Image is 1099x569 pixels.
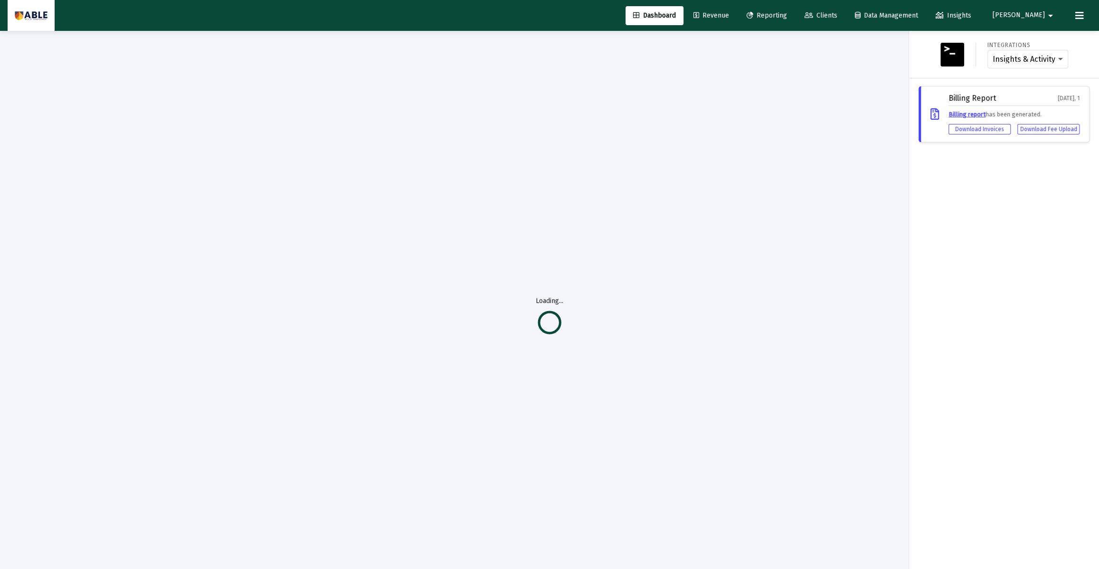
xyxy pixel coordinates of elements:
[855,11,918,19] span: Data Management
[1045,6,1056,25] mat-icon: arrow_drop_down
[805,11,837,19] span: Clients
[633,11,676,19] span: Dashboard
[693,11,729,19] span: Revenue
[847,6,926,25] a: Data Management
[928,6,979,25] a: Insights
[747,11,787,19] span: Reporting
[936,11,971,19] span: Insights
[15,6,47,25] img: Dashboard
[739,6,795,25] a: Reporting
[993,11,1045,19] span: [PERSON_NAME]
[981,6,1068,25] button: [PERSON_NAME]
[625,6,683,25] a: Dashboard
[686,6,737,25] a: Revenue
[797,6,845,25] a: Clients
